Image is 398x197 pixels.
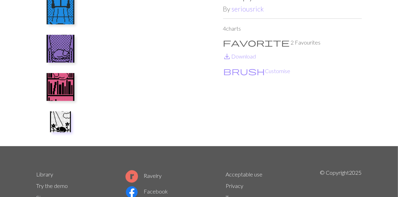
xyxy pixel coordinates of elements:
img: Bookshelf [47,73,74,101]
p: 4 charts [223,24,362,33]
img: Ravelry logo [125,170,138,183]
a: Acceptable use [226,171,262,178]
a: DownloadDownload [223,53,256,60]
a: Privacy [226,182,243,189]
img: Outside Grass [50,111,71,132]
a: Ravelry [125,172,162,179]
i: Download [223,52,232,61]
a: Library [36,171,54,178]
span: save_alt [223,52,232,61]
span: favorite [223,38,290,47]
span: brush [224,66,265,76]
i: Customise [224,67,265,75]
a: Try the demo [36,182,68,189]
p: 2 Favourites [223,38,362,47]
img: Chair [47,35,74,63]
i: Favourite [223,38,290,47]
a: Facebook [125,188,168,195]
h2: By [223,5,362,13]
a: seriousrick [232,5,264,13]
button: CustomiseCustomise [223,66,291,76]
